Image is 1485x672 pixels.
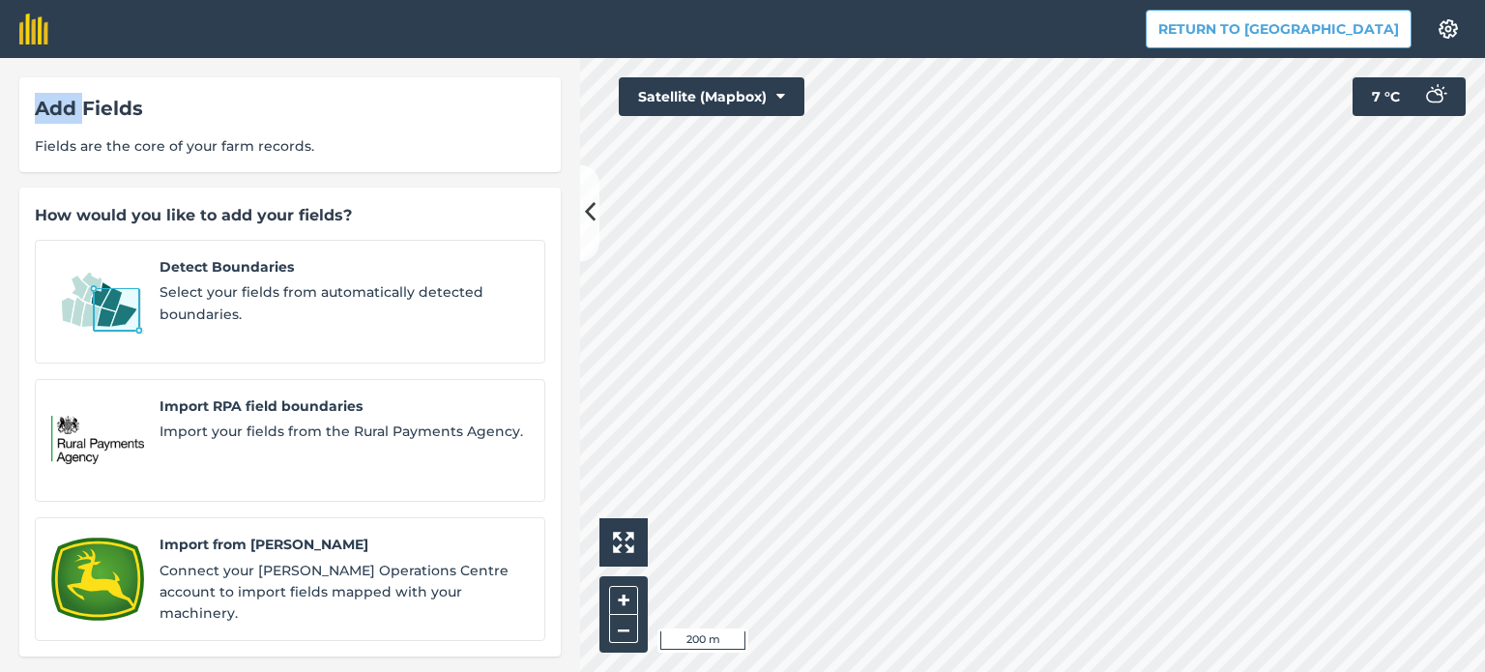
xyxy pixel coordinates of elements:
span: Connect your [PERSON_NAME] Operations Centre account to import fields mapped with your machinery. [160,560,529,625]
div: Add Fields [35,93,545,124]
a: Detect BoundariesDetect BoundariesSelect your fields from automatically detected boundaries. [35,240,545,364]
img: Import from John Deere [51,534,144,625]
img: Import RPA field boundaries [51,395,144,486]
span: Select your fields from automatically detected boundaries. [160,281,529,325]
button: Return to [GEOGRAPHIC_DATA] [1146,10,1412,48]
img: svg+xml;base64,PD94bWwgdmVyc2lvbj0iMS4wIiBlbmNvZGluZz0idXRmLTgiPz4KPCEtLSBHZW5lcmF0b3I6IEFkb2JlIE... [1415,77,1454,116]
button: + [609,586,638,615]
span: Fields are the core of your farm records. [35,135,545,157]
a: Import from John DeereImport from [PERSON_NAME]Connect your [PERSON_NAME] Operations Centre accou... [35,517,545,641]
span: 7 ° C [1372,77,1400,116]
div: How would you like to add your fields? [35,203,545,228]
button: Satellite (Mapbox) [619,77,804,116]
span: Import from [PERSON_NAME] [160,534,529,555]
a: Import RPA field boundariesImport RPA field boundariesImport your fields from the Rural Payments ... [35,379,545,503]
span: Import your fields from the Rural Payments Agency. [160,421,529,442]
img: Detect Boundaries [51,256,144,347]
img: fieldmargin Logo [19,14,48,44]
span: Detect Boundaries [160,256,529,278]
img: A cog icon [1437,19,1460,39]
img: Four arrows, one pointing top left, one top right, one bottom right and the last bottom left [613,532,634,553]
button: – [609,615,638,643]
span: Import RPA field boundaries [160,395,529,417]
button: 7 °C [1353,77,1466,116]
